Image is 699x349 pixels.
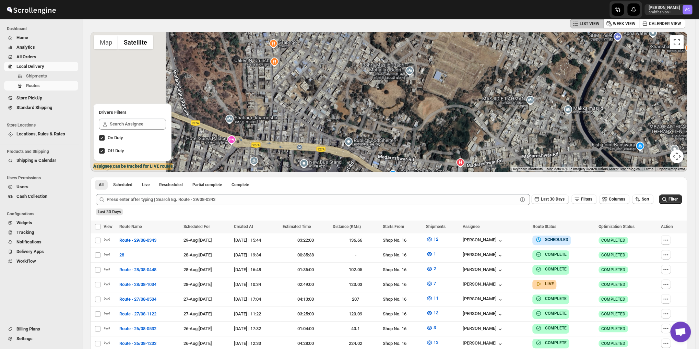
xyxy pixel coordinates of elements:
[535,251,566,258] button: COMPLETE
[659,194,682,204] button: Filter
[16,131,65,136] span: Locations, Rules & Rates
[16,230,34,235] span: Tracking
[4,218,78,228] button: Widgets
[422,263,440,274] button: 2
[283,311,329,317] div: 03:25:00
[383,224,404,229] span: Starts From
[545,326,566,330] b: COMPLETE
[463,340,503,347] button: [PERSON_NAME]
[283,266,329,273] div: 01:35:00
[434,296,438,301] span: 11
[422,278,440,289] button: 7
[383,252,422,258] div: Shop No. 16
[119,224,142,229] span: Route Name
[599,194,629,204] button: Columns
[513,167,543,171] button: Keyboard shortcuts
[333,296,379,303] div: 207
[422,293,442,304] button: 11
[535,295,566,302] button: COMPLETE
[16,336,33,341] span: Settings
[92,163,115,171] a: Open this area in Google Maps (opens a new window)
[333,311,379,317] div: 120.09
[601,341,625,346] span: COMPLETED
[601,238,625,243] span: COMPLETED
[642,197,649,202] span: Sort
[4,237,78,247] button: Notifications
[92,163,115,171] img: Google
[545,296,566,301] b: COMPLETE
[601,297,625,302] span: COMPLETED
[4,43,78,52] button: Analytics
[16,239,42,244] span: Notifications
[463,296,503,303] button: [PERSON_NAME]
[119,281,156,288] span: Route - 28/08-1034
[599,224,635,229] span: Optimization Status
[183,311,212,316] span: 27-Aug | [DATE]
[657,167,685,171] a: Report a map error
[4,334,78,344] button: Settings
[4,33,78,43] button: Home
[685,8,690,12] text: AC
[99,109,166,116] h2: Drivers Filters
[16,249,44,254] span: Delivery Apps
[649,21,681,26] span: CALENDER VIEW
[283,296,329,303] div: 04:13:00
[94,35,118,49] button: Show street map
[434,281,436,286] span: 7
[545,311,566,316] b: COMPLETE
[613,21,636,26] span: WEEK VIEW
[383,340,422,347] div: Shop No. 16
[581,197,592,202] span: Filters
[192,182,222,188] span: Partial complete
[119,237,156,244] span: Route - 29/08-0343
[383,237,422,244] div: Shop No. 16
[234,296,278,303] div: [DATE] | 17:04
[234,325,278,332] div: [DATE] | 17:32
[283,224,311,229] span: Estimated Time
[383,325,422,332] div: Shop No. 16
[4,129,78,139] button: Locations, Rules & Rates
[601,311,625,317] span: COMPLETED
[670,149,684,163] button: Map camera controls
[670,35,684,49] button: Toggle fullscreen view
[119,311,156,317] span: Route - 27/08-1122
[115,264,161,275] button: Route - 28/08-0448
[463,326,503,333] div: [PERSON_NAME]
[541,197,565,202] span: Last 30 Days
[108,148,124,153] span: Off Duty
[649,5,680,10] p: [PERSON_NAME]
[609,197,625,202] span: Columns
[463,252,503,259] button: [PERSON_NAME]
[4,228,78,237] button: Tracking
[16,95,42,100] span: Store PickUp
[463,281,503,288] button: [PERSON_NAME]
[570,19,604,28] button: LIST VIEW
[16,258,36,264] span: WorkFlow
[119,296,156,303] span: Route - 27/08-0504
[545,237,568,242] b: SCHEDULED
[16,35,28,40] span: Home
[16,45,35,50] span: Analytics
[422,234,442,245] button: 12
[632,194,653,204] button: Sort
[16,105,52,110] span: Standard Shipping
[545,267,566,272] b: COMPLETE
[115,323,161,334] button: Route - 26/08-0532
[283,340,329,347] div: 04:28:00
[110,119,166,130] input: Search Assignee
[283,237,329,244] div: 03:22:00
[118,35,153,49] button: Show satellite imagery
[283,252,329,258] div: 00:35:38
[234,237,278,244] div: [DATE] | 15:44
[383,281,422,288] div: Shop No. 16
[547,167,640,171] span: Map data ©2025 Imagery ©2025 Airbus, Maxar Technologies
[16,54,36,59] span: All Orders
[16,64,44,69] span: Local Delivery
[115,250,128,261] button: 28
[463,267,503,274] button: [PERSON_NAME]
[234,281,278,288] div: [DATE] | 10:34
[234,252,278,258] div: [DATE] | 19:34
[142,182,150,188] span: Live
[434,237,438,242] span: 12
